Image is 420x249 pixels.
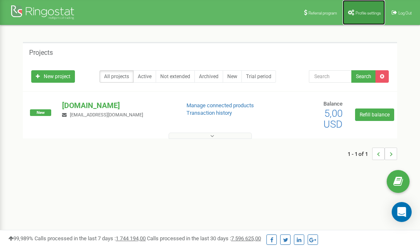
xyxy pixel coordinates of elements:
[223,70,242,83] a: New
[62,100,173,111] p: [DOMAIN_NAME]
[309,70,352,83] input: Search
[348,148,372,160] span: 1 - 1 of 1
[241,70,276,83] a: Trial period
[348,139,397,168] nav: ...
[30,109,51,116] span: New
[323,101,343,107] span: Balance
[186,110,232,116] a: Transaction history
[29,49,53,57] h5: Projects
[31,70,75,83] a: New project
[194,70,223,83] a: Archived
[70,112,143,118] span: [EMAIL_ADDRESS][DOMAIN_NAME]
[355,11,381,15] span: Profile settings
[99,70,134,83] a: All projects
[133,70,156,83] a: Active
[116,235,146,242] u: 1 744 194,00
[392,202,412,222] div: Open Intercom Messenger
[35,235,146,242] span: Calls processed in the last 7 days :
[186,102,254,108] a: Manage connected products
[156,70,195,83] a: Not extended
[147,235,261,242] span: Calls processed in the last 30 days :
[8,235,33,242] span: 99,989%
[398,11,412,15] span: Log Out
[351,70,376,83] button: Search
[355,108,394,121] a: Refill balance
[231,235,261,242] u: 7 596 625,00
[323,108,343,130] span: 5,00 USD
[308,11,337,15] span: Referral program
